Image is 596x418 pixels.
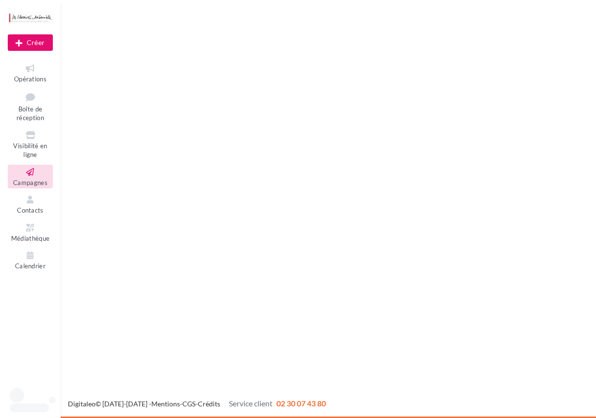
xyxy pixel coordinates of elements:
a: Médiathèque [8,220,53,244]
span: Campagnes [13,179,48,186]
span: Médiathèque [11,234,50,242]
a: Opérations [8,61,53,85]
a: Contacts [8,192,53,216]
a: Boîte de réception [8,89,53,124]
span: Boîte de réception [16,105,44,122]
a: Visibilité en ligne [8,128,53,161]
span: Opérations [14,75,47,83]
button: Créer [8,34,53,51]
div: Nouvelle campagne [8,34,53,51]
a: CGS [182,400,195,408]
a: Mentions [151,400,180,408]
span: 02 30 07 43 80 [276,399,326,408]
a: Digitaleo [68,400,96,408]
span: Calendrier [15,262,46,270]
span: Service client [229,399,273,408]
a: Crédits [198,400,220,408]
span: Visibilité en ligne [13,142,47,159]
a: Calendrier [8,248,53,272]
span: Contacts [17,206,44,214]
span: © [DATE]-[DATE] - - - [68,400,326,408]
a: Campagnes [8,165,53,188]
